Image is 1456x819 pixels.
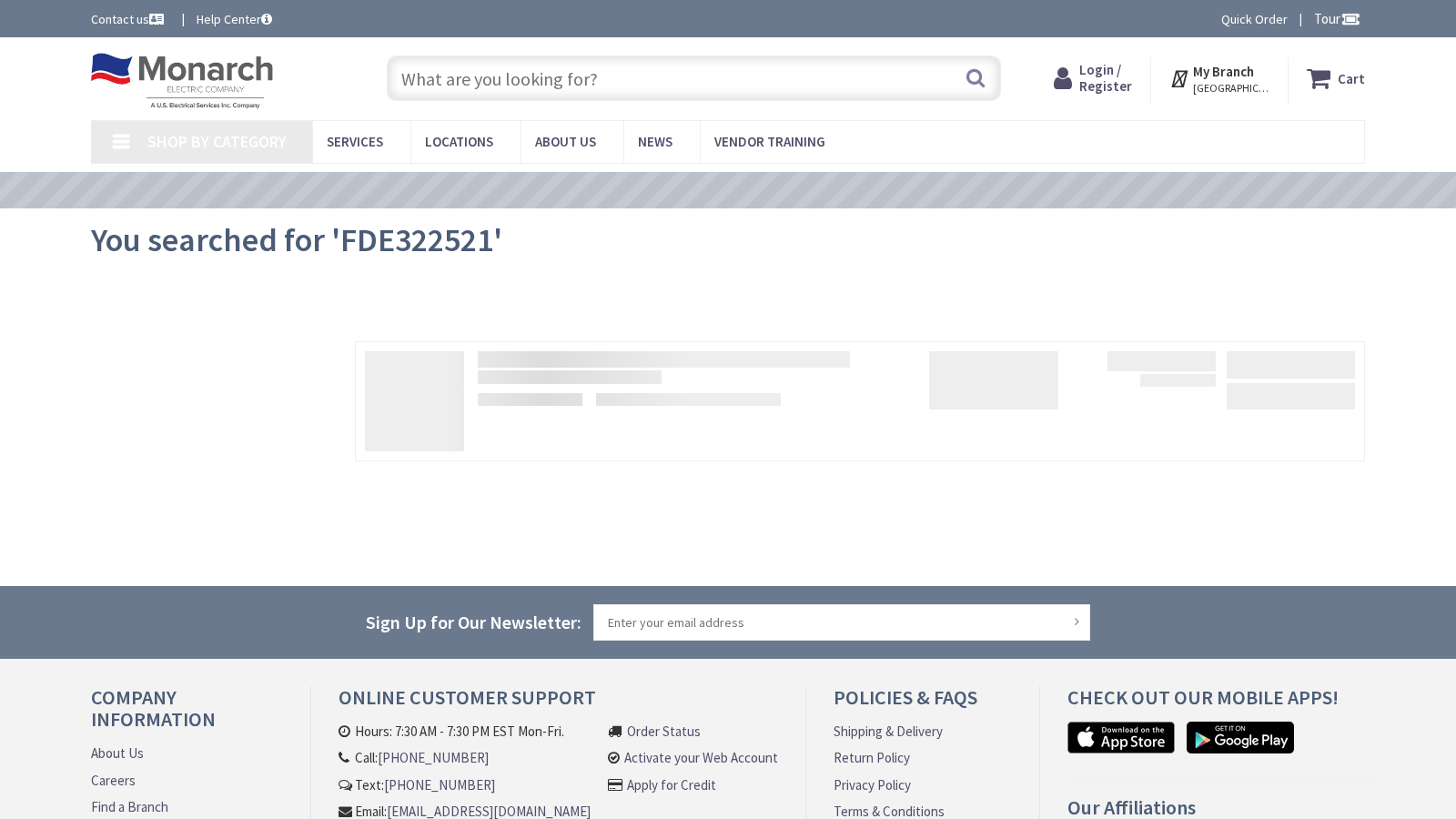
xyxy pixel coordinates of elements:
[593,604,1090,641] input: Enter your email address
[627,775,716,794] a: Apply for Credit
[387,56,1001,101] input: What are you looking for?
[91,743,144,763] a: About Us
[339,775,591,794] li: Text:
[1193,81,1270,96] span: [GEOGRAPHIC_DATA], [GEOGRAPHIC_DATA]
[339,686,777,722] h4: Online Customer Support
[624,748,778,767] a: Activate your Web Account
[425,133,493,150] span: Locations
[147,131,287,152] span: Shop By Category
[1221,10,1288,28] a: Quick Order
[378,748,489,767] a: [PHONE_NUMBER]
[638,133,672,150] span: News
[91,219,502,260] span: You searched for 'FDE322521'
[91,797,168,816] a: Find a Branch
[834,775,911,794] a: Privacy Policy
[627,722,701,741] a: Order Status
[1338,62,1365,95] strong: Cart
[197,10,272,28] a: Help Center
[91,771,136,790] a: Careers
[91,686,283,743] h4: Company Information
[834,722,943,741] a: Shipping & Delivery
[555,181,873,201] a: VIEW OUR VIDEO TRAINING LIBRARY
[91,10,167,28] a: Contact us
[1169,62,1270,95] div: My Branch [GEOGRAPHIC_DATA], [GEOGRAPHIC_DATA]
[714,133,825,150] span: Vendor Training
[1079,61,1132,95] span: Login / Register
[339,722,591,741] li: Hours: 7:30 AM - 7:30 PM EST Mon-Fri.
[366,611,581,633] span: Sign Up for Our Newsletter:
[834,686,1012,722] h4: Policies & FAQs
[91,53,273,109] img: Monarch Electric Company
[535,133,596,150] span: About Us
[339,748,591,767] li: Call:
[834,748,910,767] a: Return Policy
[1307,62,1365,95] a: Cart
[1314,10,1360,27] span: Tour
[327,133,383,150] span: Services
[384,775,495,794] a: [PHONE_NUMBER]
[1067,686,1379,722] h4: Check out Our Mobile Apps!
[1054,62,1132,95] a: Login / Register
[1193,63,1254,80] strong: My Branch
